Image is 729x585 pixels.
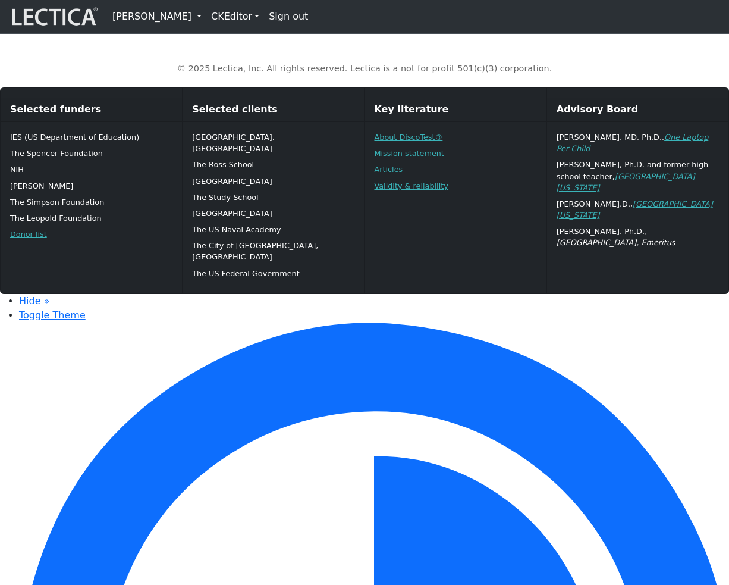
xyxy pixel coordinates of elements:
p: The US Federal Government [192,268,354,279]
a: [PERSON_NAME] [108,5,206,29]
a: [GEOGRAPHIC_DATA][US_STATE] [557,199,713,220]
p: The Simpson Foundation [10,196,172,208]
div: Advisory Board [547,98,728,122]
img: lecticalive [9,5,98,28]
p: [GEOGRAPHIC_DATA], [GEOGRAPHIC_DATA] [192,132,354,154]
p: The Ross School [192,159,354,170]
a: Articles [375,165,403,174]
a: About DiscoTest® [375,133,443,142]
a: Validity & reliability [375,182,448,190]
p: IES (US Department of Education) [10,132,172,143]
p: The US Naval Academy [192,224,354,235]
div: Selected clients [183,98,364,122]
p: The Spencer Foundation [10,148,172,159]
a: Hide » [19,295,49,306]
a: [GEOGRAPHIC_DATA][US_STATE] [557,172,695,192]
p: [PERSON_NAME], Ph.D. and former high school teacher, [557,159,719,193]
p: NIH [10,164,172,175]
p: [GEOGRAPHIC_DATA] [192,208,354,219]
p: [GEOGRAPHIC_DATA] [192,176,354,187]
a: CKEditor [206,5,264,29]
p: [PERSON_NAME], Ph.D. [557,226,719,248]
p: [PERSON_NAME], MD, Ph.D., [557,132,719,154]
div: Key literature [365,98,546,122]
a: Donor list [10,230,47,239]
p: © 2025 Lectica, Inc. All rights reserved. Lectica is a not for profit 501(c)(3) corporation. [33,62,696,76]
p: [PERSON_NAME] [10,180,172,192]
p: The Study School [192,192,354,203]
p: The City of [GEOGRAPHIC_DATA], [GEOGRAPHIC_DATA] [192,240,354,262]
div: Selected funders [1,98,182,122]
p: The Leopold Foundation [10,212,172,224]
a: Sign out [264,5,313,29]
a: Mission statement [375,149,444,158]
p: [PERSON_NAME].D., [557,198,719,221]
